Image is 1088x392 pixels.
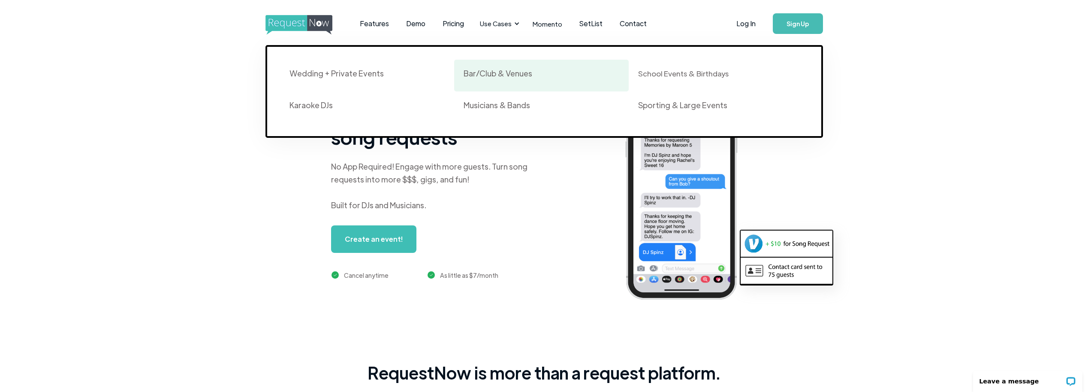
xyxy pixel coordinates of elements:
[440,270,498,280] div: As little as $7/month
[265,15,348,35] img: requestnow logo
[741,258,832,283] img: contact card example
[728,9,764,39] a: Log In
[773,13,823,34] a: Sign Up
[638,68,729,79] div: School Events & Birthdays
[331,225,416,253] a: Create an event!
[280,60,455,91] a: Wedding + Private Events
[464,68,532,79] div: Bar/Club & Venues
[398,10,434,37] a: Demo
[454,60,629,91] a: Bar/Club & Venues
[289,68,384,79] div: Wedding + Private Events
[331,160,546,212] div: No App Required! Engage with more guests. Turn song requests into more $$$, gigs, and fun! Built ...
[344,270,389,280] div: Cancel anytime
[454,91,629,123] a: Musicians & Bands
[428,271,435,279] img: green checkmark
[464,100,530,110] div: Musicians & Bands
[265,15,330,32] a: home
[638,100,727,110] div: Sporting & Large Events
[351,10,398,37] a: Features
[480,19,512,28] div: Use Cases
[289,100,333,110] div: Karaoke DJs
[741,231,832,256] img: venmo screenshot
[629,60,803,91] a: School Events & Birthdays
[265,34,823,138] nav: Use Cases
[571,10,611,37] a: SetList
[524,11,571,36] a: Momento
[629,91,803,123] a: Sporting & Large Events
[434,10,473,37] a: Pricing
[475,10,522,37] div: Use Cases
[611,10,655,37] a: Contact
[332,271,339,279] img: green checkmark
[615,70,760,309] img: iphone screenshot
[280,91,455,123] a: Karaoke DJs
[967,365,1088,392] iframe: LiveChat chat widget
